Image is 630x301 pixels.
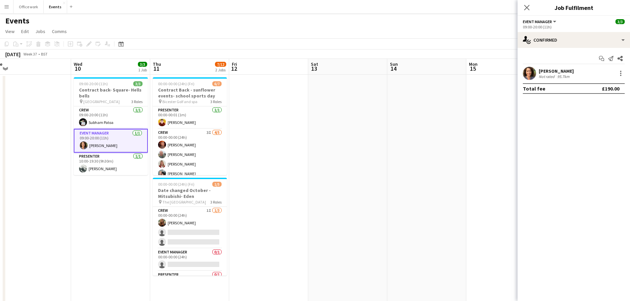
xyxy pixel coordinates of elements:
span: 11 [152,65,161,72]
span: 00:00-00:00 (24h) (Fri) [158,81,194,86]
span: Bicester Golf and spa [162,99,197,104]
app-card-role: Crew1/109:00-20:00 (11h)Subham Patoa [74,106,148,129]
app-card-role: Presenter1/110:00-19:30 (9h30m)[PERSON_NAME] [74,153,148,175]
h3: Contract back- Square- Hells bells [74,87,148,99]
span: Thu [153,61,161,67]
a: Jobs [33,27,48,36]
span: Mon [469,61,478,67]
span: 7/12 [215,62,226,67]
app-job-card: 00:00-00:00 (24h) (Fri)6/7Contract Back - sunflower events- school sports day Bicester Golf and s... [153,77,227,175]
a: Edit [19,27,31,36]
span: The [GEOGRAPHIC_DATA] [162,200,206,205]
span: Fri [232,61,237,67]
span: Wed [74,61,82,67]
button: Office work [14,0,44,13]
button: Event Manager [523,19,557,24]
div: Confirmed [518,32,630,48]
app-job-card: 09:00-20:00 (11h)3/3Contract back- Square- Hells bells [GEOGRAPHIC_DATA]3 RolesCrew1/109:00-20:00... [74,77,148,175]
span: 15 [468,65,478,72]
app-card-role: Crew3I4/500:00-00:00 (24h)[PERSON_NAME][PERSON_NAME][PERSON_NAME][PERSON_NAME] [153,129,227,190]
span: Sat [311,61,318,67]
span: Comms [52,28,67,34]
app-job-card: 00:00-00:00 (24h) (Fri)1/5Date changed October - Mitsubishi- Eden The [GEOGRAPHIC_DATA]3 RolesCre... [153,178,227,276]
span: [GEOGRAPHIC_DATA] [83,99,120,104]
div: £190.00 [602,85,619,92]
app-card-role: Event Manager0/100:00-00:00 (24h) [153,248,227,271]
div: 09:00-20:00 (11h) [523,24,625,29]
span: 3 Roles [210,99,222,104]
span: Week 37 [22,52,38,56]
span: Jobs [35,28,45,34]
span: 3/3 [615,19,625,24]
h3: Date changed October - Mitsubishi- Eden [153,187,227,199]
app-card-role: Presenter0/1 [153,271,227,293]
div: Not rated [539,74,556,79]
div: 95.7km [556,74,571,79]
app-card-role: Event Manager1/109:00-20:00 (11h)[PERSON_NAME] [74,129,148,153]
span: 00:00-00:00 (24h) (Fri) [158,182,194,187]
span: 12 [231,65,237,72]
span: 13 [310,65,318,72]
h3: Contract Back - sunflower events- school sports day [153,87,227,99]
h1: Events [5,16,29,26]
span: 3 Roles [131,99,143,104]
span: 3 Roles [210,200,222,205]
div: [DATE] [5,51,21,57]
span: 6/7 [212,81,222,86]
app-card-role: Presenter1/100:00-00:01 (1m)[PERSON_NAME] [153,106,227,129]
a: View [3,27,17,36]
span: View [5,28,15,34]
span: Event Manager [523,19,552,24]
div: 2 Jobs [215,67,226,72]
div: [PERSON_NAME] [539,68,574,74]
span: Sun [390,61,398,67]
a: Comms [49,27,69,36]
h3: Job Fulfilment [518,3,630,12]
span: 3/3 [138,62,147,67]
div: Total fee [523,85,545,92]
span: Edit [21,28,29,34]
div: 1 Job [138,67,147,72]
button: Events [44,0,67,13]
span: 09:00-20:00 (11h) [79,81,108,86]
span: 14 [389,65,398,72]
app-card-role: Crew1I1/300:00-00:00 (24h)[PERSON_NAME] [153,207,227,248]
span: 10 [73,65,82,72]
span: 3/3 [133,81,143,86]
div: BST [41,52,48,56]
span: 1/5 [212,182,222,187]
